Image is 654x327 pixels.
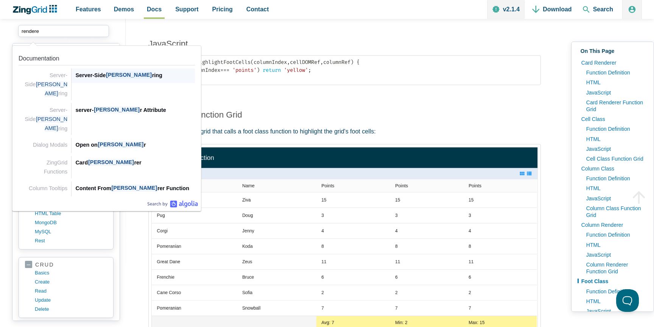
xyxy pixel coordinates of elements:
a: JavaScript [582,250,648,260]
span: ) [350,59,353,65]
a: HTML table [35,209,107,218]
a: Column Renderer [578,220,648,230]
a: Function Definition [582,174,648,183]
div: Open on r [75,140,195,149]
a: HTML [582,240,648,250]
span: ; [308,67,311,73]
span: [PERSON_NAME] [93,106,140,113]
code: columnIndex [169,58,540,82]
span: [PERSON_NAME] [88,159,134,166]
a: Card Renderer Function Grid [582,98,648,114]
span: === [220,67,229,73]
a: read [35,287,107,296]
a: Function Definition [582,287,648,296]
span: ZingGrid Functions [44,160,67,175]
a: Column Renderer Function Grid [582,260,648,276]
a: create [35,277,107,287]
span: , [320,59,323,65]
a: Algolia [147,200,198,208]
span: Contact [246,4,269,14]
a: ZingChart Logo. Click to return to the homepage [12,5,61,14]
div: Content From rer Function [75,184,195,193]
a: Link to the result [16,153,198,179]
span: Dialog Modals [33,142,67,148]
span: ) [257,67,260,73]
span: highlightFootCells [196,59,251,65]
span: [PERSON_NAME] [98,141,144,148]
a: JavaScript [582,306,648,316]
a: delete [35,305,107,314]
span: , [287,59,290,65]
span: Column Tooltips [29,185,67,191]
span: 'yellow' [284,67,308,73]
a: crud [25,261,107,268]
span: [PERSON_NAME] [111,184,157,192]
a: HTML [582,183,648,193]
a: Cell Class [578,114,648,124]
a: HTML [582,134,648,144]
a: Card Renderer [578,58,648,68]
a: MongoDB [35,218,107,227]
div: server- r Attribute [75,105,195,115]
a: Link to the result [16,135,198,153]
p: Here is a complete grid that calls a foot class function to highlight the grid's foot cells: [148,126,541,136]
input: search input [18,25,109,37]
span: Docs [147,4,162,14]
a: Foot Class Function Grid [148,110,242,119]
span: [PERSON_NAME] [106,71,152,79]
iframe: Toggle Customer Support [616,289,639,312]
div: Search by [147,200,198,208]
span: Demos [114,4,134,14]
span: Server-Side ring [25,72,67,97]
a: Link to the result [16,100,198,135]
a: Foot Class [578,276,648,286]
a: Function Definition [582,230,648,240]
a: MySQL [35,227,107,236]
a: update [35,296,107,305]
span: Features [76,4,101,14]
a: JavaScript [582,88,648,98]
a: rest [35,236,107,245]
a: Cell Class Function Grid [582,154,648,164]
a: Function Definition [582,124,648,134]
span: columnIndex cellDOMRef columnRef [254,59,350,65]
a: Link to the result [16,178,198,196]
a: Column Class Function Grid [582,203,648,220]
a: Link to the result [16,49,198,100]
a: JavaScript [582,194,648,203]
span: ( [251,59,254,65]
span: Pricing [212,4,233,14]
a: Function Definition [582,68,648,77]
a: HTML [582,77,648,87]
a: basics [35,268,107,277]
span: Documentation [19,55,59,62]
div: Server-Side ring [75,71,195,80]
div: Card rer [75,158,195,167]
a: Column Class [578,164,648,174]
span: { [357,59,360,65]
span: [PERSON_NAME] [36,116,67,132]
span: 'points' [232,67,257,73]
span: return [263,67,281,73]
span: Support [175,4,198,14]
span: [PERSON_NAME] [36,81,67,97]
a: JavaScript [148,39,188,48]
span: Server-Side ring [25,107,67,132]
a: JavaScript [582,144,648,154]
a: HTML [582,296,648,306]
